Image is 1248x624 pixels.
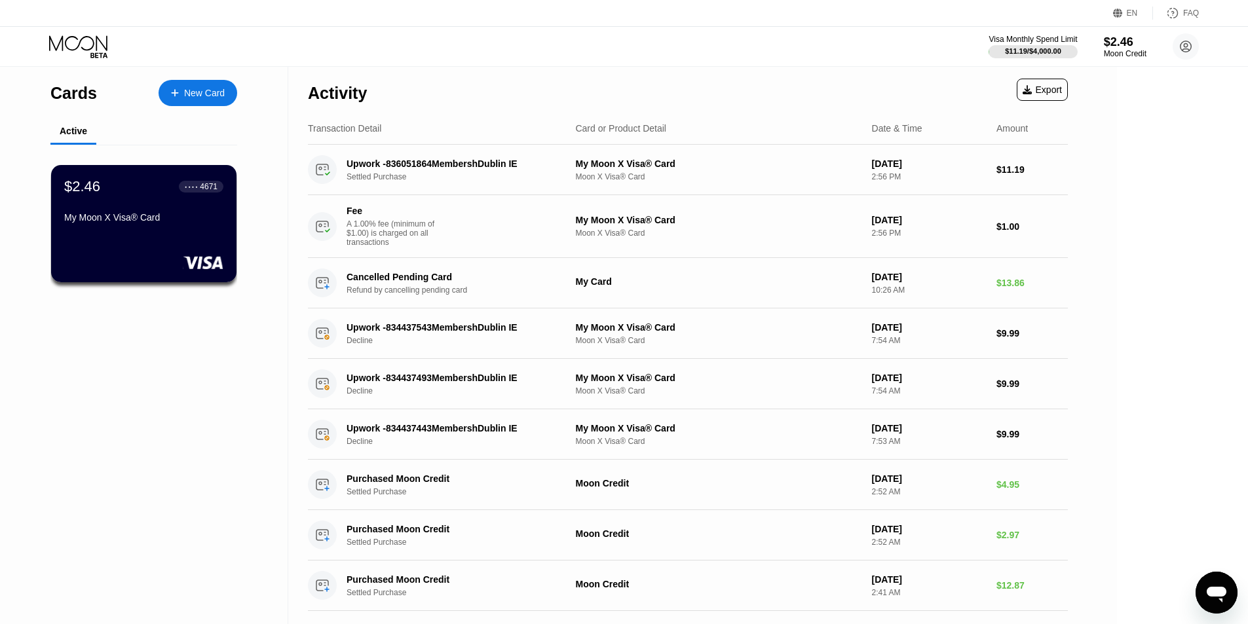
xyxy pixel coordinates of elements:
[872,386,986,395] div: 7:54 AM
[60,126,87,136] div: Active
[872,473,986,484] div: [DATE]
[347,588,578,597] div: Settled Purchase
[996,278,1068,288] div: $13.86
[1023,84,1062,95] div: Export
[996,530,1068,540] div: $2.97
[308,145,1068,195] div: Upwork -836051864MembershDublin IESettled PurchaseMy Moon X Visa® CardMoon X Visa® Card[DATE]2:56...
[1196,572,1238,614] iframe: Button to launch messaging window
[872,524,986,534] div: [DATE]
[64,212,223,223] div: My Moon X Visa® Card
[347,172,578,181] div: Settled Purchase
[159,80,237,106] div: New Card
[1005,47,1061,55] div: $11.19 / $4,000.00
[308,409,1068,460] div: Upwork -834437443MembershDublin IEDeclineMy Moon X Visa® CardMoon X Visa® Card[DATE]7:53 AM$9.99
[872,229,986,238] div: 2:56 PM
[1104,35,1146,49] div: $2.46
[200,182,217,191] div: 4671
[996,580,1068,591] div: $12.87
[347,437,578,446] div: Decline
[347,373,561,383] div: Upwork -834437493MembershDublin IE
[575,229,861,238] div: Moon X Visa® Card
[872,574,986,585] div: [DATE]
[347,322,561,333] div: Upwork -834437543MembershDublin IE
[347,423,561,433] div: Upwork -834437443MembershDublin IE
[347,524,561,534] div: Purchased Moon Credit
[872,158,986,169] div: [DATE]
[575,478,861,488] div: Moon Credit
[308,359,1068,409] div: Upwork -834437493MembershDublin IEDeclineMy Moon X Visa® CardMoon X Visa® Card[DATE]7:54 AM$9.99
[575,158,861,169] div: My Moon X Visa® Card
[872,588,986,597] div: 2:41 AM
[575,172,861,181] div: Moon X Visa® Card
[347,386,578,395] div: Decline
[872,437,986,446] div: 7:53 AM
[308,195,1068,258] div: FeeA 1.00% fee (minimum of $1.00) is charged on all transactionsMy Moon X Visa® CardMoon X Visa® ...
[872,373,986,383] div: [DATE]
[184,88,225,99] div: New Card
[185,185,198,189] div: ● ● ● ●
[575,215,861,225] div: My Moon X Visa® Card
[575,336,861,345] div: Moon X Visa® Card
[347,206,438,216] div: Fee
[575,579,861,589] div: Moon Credit
[872,487,986,496] div: 2:52 AM
[996,328,1068,339] div: $9.99
[996,378,1068,389] div: $9.99
[347,272,561,282] div: Cancelled Pending Card
[872,272,986,282] div: [DATE]
[1017,79,1068,101] div: Export
[575,386,861,395] div: Moon X Visa® Card
[989,35,1077,44] div: Visa Monthly Spend Limit
[575,373,861,383] div: My Moon X Visa® Card
[989,35,1077,58] div: Visa Monthly Spend Limit$11.19/$4,000.00
[575,123,666,134] div: Card or Product Detail
[308,84,367,103] div: Activity
[872,285,986,295] div: 10:26 AM
[308,308,1068,359] div: Upwork -834437543MembershDublin IEDeclineMy Moon X Visa® CardMoon X Visa® Card[DATE]7:54 AM$9.99
[575,528,861,539] div: Moon Credit
[996,479,1068,490] div: $4.95
[575,423,861,433] div: My Moon X Visa® Card
[347,158,561,169] div: Upwork -836051864MembershDublin IE
[872,423,986,433] div: [DATE]
[50,84,97,103] div: Cards
[308,460,1068,510] div: Purchased Moon CreditSettled PurchaseMoon Credit[DATE]2:52 AM$4.95
[347,574,561,585] div: Purchased Moon Credit
[996,221,1068,232] div: $1.00
[575,322,861,333] div: My Moon X Visa® Card
[308,560,1068,611] div: Purchased Moon CreditSettled PurchaseMoon Credit[DATE]2:41 AM$12.87
[51,165,236,282] div: $2.46● ● ● ●4671My Moon X Visa® Card
[308,123,381,134] div: Transaction Detail
[347,487,578,496] div: Settled Purchase
[1104,49,1146,58] div: Moon Credit
[1113,7,1153,20] div: EN
[347,219,445,247] div: A 1.00% fee (minimum of $1.00) is charged on all transactions
[872,172,986,181] div: 2:56 PM
[996,429,1068,439] div: $9.99
[575,276,861,287] div: My Card
[64,178,100,195] div: $2.46
[575,437,861,446] div: Moon X Visa® Card
[1104,35,1146,58] div: $2.46Moon Credit
[347,336,578,345] div: Decline
[347,285,578,295] div: Refund by cancelling pending card
[996,123,1028,134] div: Amount
[347,538,578,547] div: Settled Purchase
[347,473,561,484] div: Purchased Moon Credit
[872,123,922,134] div: Date & Time
[872,538,986,547] div: 2:52 AM
[872,215,986,225] div: [DATE]
[308,258,1068,308] div: Cancelled Pending CardRefund by cancelling pending cardMy Card[DATE]10:26 AM$13.86
[872,322,986,333] div: [DATE]
[872,336,986,345] div: 7:54 AM
[996,164,1068,175] div: $11.19
[308,510,1068,560] div: Purchased Moon CreditSettled PurchaseMoon Credit[DATE]2:52 AM$2.97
